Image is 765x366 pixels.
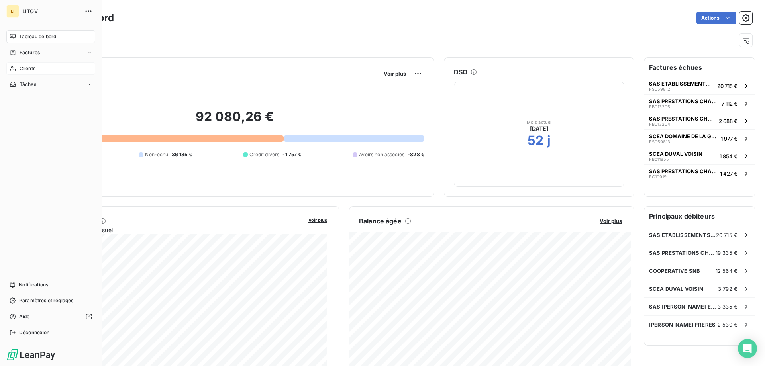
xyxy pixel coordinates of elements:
[718,303,738,310] span: 3 335 €
[249,151,279,158] span: Crédit divers
[720,170,738,177] span: 1 427 €
[20,49,40,56] span: Factures
[644,129,755,147] button: SCEA DOMAINE DE LA GRENAUDIEREFS0598131 977 €
[20,81,36,88] span: Tâches
[722,100,738,107] span: 7 112 €
[716,232,738,238] span: 20 715 €
[721,135,738,142] span: 1 977 €
[649,321,716,328] span: [PERSON_NAME] FRERES
[359,151,404,158] span: Avoirs non associés
[649,87,670,92] span: FS059812
[717,83,738,89] span: 20 715 €
[696,12,736,24] button: Actions
[644,164,755,182] button: SAS PRESTATIONS CHARLOTFC109191 427 €
[649,250,716,256] span: SAS PRESTATIONS CHARLOT
[6,5,19,18] div: LI
[45,109,424,133] h2: 92 080,26 €
[649,268,700,274] span: COOPERATIVE SNB
[19,33,56,40] span: Tableau de bord
[282,151,301,158] span: -1 757 €
[308,217,327,223] span: Voir plus
[22,8,80,14] span: LITOV
[718,286,738,292] span: 3 792 €
[718,321,738,328] span: 2 530 €
[19,313,30,320] span: Aide
[649,80,714,87] span: SAS ETABLISSEMENTS OUARY
[6,348,56,361] img: Logo LeanPay
[649,157,669,162] span: FB011855
[528,133,543,149] h2: 52
[45,226,303,234] span: Chiffre d'affaires mensuel
[384,70,406,77] span: Voir plus
[19,281,48,288] span: Notifications
[649,98,718,104] span: SAS PRESTATIONS CHARLOT
[644,207,755,226] h6: Principaux débiteurs
[716,250,738,256] span: 19 335 €
[644,94,755,112] button: SAS PRESTATIONS CHARLOTFB0132057 112 €
[649,286,704,292] span: SCEA DUVAL VOISIN
[644,58,755,77] h6: Factures échues
[644,112,755,129] button: SAS PRESTATIONS CHARLOTFB0132042 688 €
[527,120,552,125] span: Mois actuel
[408,151,424,158] span: -828 €
[716,268,738,274] span: 12 564 €
[644,147,755,164] button: SCEA DUVAL VOISINFB0118551 854 €
[649,174,667,179] span: FC10919
[19,329,50,336] span: Déconnexion
[145,151,168,158] span: Non-échu
[649,303,718,310] span: SAS [PERSON_NAME] ET [PERSON_NAME]
[649,151,702,157] span: SCEA DUVAL VOISIN
[649,133,718,139] span: SCEA DOMAINE DE LA GRENAUDIERE
[720,153,738,159] span: 1 854 €
[20,65,35,72] span: Clients
[547,133,551,149] h2: j
[738,339,757,358] div: Open Intercom Messenger
[649,115,716,122] span: SAS PRESTATIONS CHARLOT
[597,217,624,225] button: Voir plus
[649,122,670,127] span: FB013204
[381,70,408,77] button: Voir plus
[19,297,73,304] span: Paramètres et réglages
[359,216,402,226] h6: Balance âgée
[649,104,670,109] span: FB013205
[6,310,95,323] a: Aide
[649,168,717,174] span: SAS PRESTATIONS CHARLOT
[530,125,549,133] span: [DATE]
[454,67,467,77] h6: DSO
[644,77,755,94] button: SAS ETABLISSEMENTS OUARYFS05981220 715 €
[649,232,716,238] span: SAS ETABLISSEMENTS OUARY
[600,218,622,224] span: Voir plus
[306,216,330,223] button: Voir plus
[649,139,670,144] span: FS059813
[172,151,192,158] span: 36 185 €
[719,118,738,124] span: 2 688 €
